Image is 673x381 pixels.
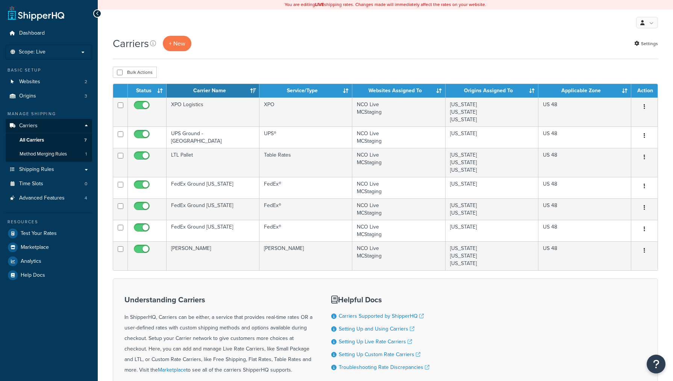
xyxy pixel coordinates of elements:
div: In ShipperHQ, Carriers can be either, a service that provides real-time rates OR a user-defined r... [124,296,312,375]
td: Table Rates [259,148,352,177]
a: Time Slots 0 [6,177,92,191]
span: Test Your Rates [21,230,57,237]
h3: Understanding Carriers [124,296,312,304]
b: LIVE [315,1,324,8]
span: Websites [19,79,40,85]
a: Settings [634,38,658,49]
td: US 48 [538,177,631,198]
td: LTL Pallet [167,148,259,177]
td: FedEx® [259,220,352,241]
a: Advanced Features 4 [6,191,92,205]
td: UPS Ground - [GEOGRAPHIC_DATA] [167,126,259,148]
li: Advanced Features [6,191,92,205]
span: 2 [85,79,87,85]
td: [US_STATE] [446,177,538,198]
li: Method Merging Rules [6,147,92,161]
a: Setting Up Custom Rate Carriers [339,351,420,358]
span: 0 [85,181,87,187]
a: Websites 2 [6,75,92,89]
td: [US_STATE] [US_STATE] [446,198,538,220]
td: FedEx Ground [US_STATE] [167,198,259,220]
span: All Carriers [20,137,44,143]
th: Carrier Name: activate to sort column ascending [167,84,259,98]
span: Shipping Rules [19,166,54,173]
td: US 48 [538,126,631,148]
td: [US_STATE] [446,220,538,241]
td: FedEx Ground [US_STATE] [167,220,259,241]
h1: Carriers [113,36,149,51]
td: FedEx® [259,198,352,220]
a: Origins 3 [6,89,92,103]
a: Shipping Rules [6,163,92,177]
td: XPO Logistics [167,98,259,126]
h3: Helpful Docs [331,296,429,304]
a: Troubleshooting Rate Discrepancies [339,363,429,371]
td: [PERSON_NAME] [259,241,352,270]
td: NCO Live MCStaging [352,241,445,270]
td: US 48 [538,148,631,177]
td: US 48 [538,241,631,270]
span: Help Docs [21,272,45,279]
td: NCO Live MCStaging [352,198,445,220]
td: [US_STATE] [US_STATE] [US_STATE] [446,241,538,270]
td: XPO [259,98,352,126]
span: Method Merging Rules [20,151,67,157]
div: Manage Shipping [6,111,92,117]
span: Origins [19,93,36,99]
a: Setting Up Live Rate Carriers [339,338,412,346]
th: Websites Assigned To: activate to sort column ascending [352,84,445,98]
th: Origins Assigned To: activate to sort column ascending [446,84,538,98]
th: Status: activate to sort column ascending [128,84,167,98]
li: All Carriers [6,133,92,147]
span: Dashboard [19,30,45,37]
span: 7 [84,137,87,143]
td: US 48 [538,198,631,220]
td: FedEx Ground [US_STATE] [167,177,259,198]
td: FedEx® [259,177,352,198]
td: [US_STATE] [446,126,538,148]
td: NCO Live MCStaging [352,148,445,177]
span: Time Slots [19,181,43,187]
span: Marketplace [21,244,49,251]
td: UPS® [259,126,352,148]
td: US 48 [538,98,631,126]
td: NCO Live MCStaging [352,126,445,148]
a: Marketplace [158,366,186,374]
th: Action [631,84,658,98]
div: Basic Setup [6,67,92,73]
button: + New [163,36,191,51]
a: Marketplace [6,241,92,254]
a: All Carriers 7 [6,133,92,147]
a: Help Docs [6,268,92,282]
span: Analytics [21,258,41,265]
a: Carriers Supported by ShipperHQ [339,312,424,320]
a: Analytics [6,255,92,268]
a: Carriers [6,119,92,133]
a: ShipperHQ Home [8,6,64,21]
a: Setting Up and Using Carriers [339,325,414,333]
span: 4 [85,195,87,201]
td: NCO Live MCStaging [352,98,445,126]
a: Test Your Rates [6,227,92,240]
span: Advanced Features [19,195,65,201]
th: Service/Type: activate to sort column ascending [259,84,352,98]
td: NCO Live MCStaging [352,177,445,198]
li: Time Slots [6,177,92,191]
span: 3 [85,93,87,99]
th: Applicable Zone: activate to sort column ascending [538,84,631,98]
td: [US_STATE] [US_STATE] [US_STATE] [446,148,538,177]
li: Carriers [6,119,92,162]
div: Resources [6,219,92,225]
span: 1 [85,151,87,157]
button: Open Resource Center [647,355,665,373]
a: Dashboard [6,26,92,40]
button: Bulk Actions [113,67,157,78]
span: Scope: Live [19,49,45,55]
td: US 48 [538,220,631,241]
